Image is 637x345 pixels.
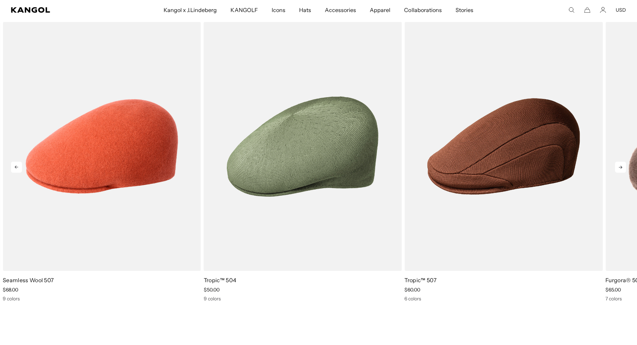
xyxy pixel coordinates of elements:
span: $65.00 [605,287,621,293]
div: 7 of 10 [402,22,603,302]
img: Tropic™ 507 [404,22,603,271]
div: 6 colors [404,296,603,302]
div: 9 colors [204,296,402,302]
span: $68.00 [3,287,18,293]
img: Seamless Wool 507 [3,22,201,271]
button: Cart [584,7,590,13]
span: $50.00 [204,287,220,293]
button: USD [616,7,626,13]
a: Tropic™ 504 [204,277,237,284]
a: Account [600,7,606,13]
span: $60.00 [404,287,420,293]
div: 6 of 10 [201,22,402,302]
a: Tropic™ 507 [404,277,437,284]
summary: Search here [568,7,575,13]
div: 9 colors [3,296,201,302]
a: Seamless Wool 507 [3,277,54,284]
img: Tropic™ 504 [204,22,402,271]
a: Kangol [11,7,108,13]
